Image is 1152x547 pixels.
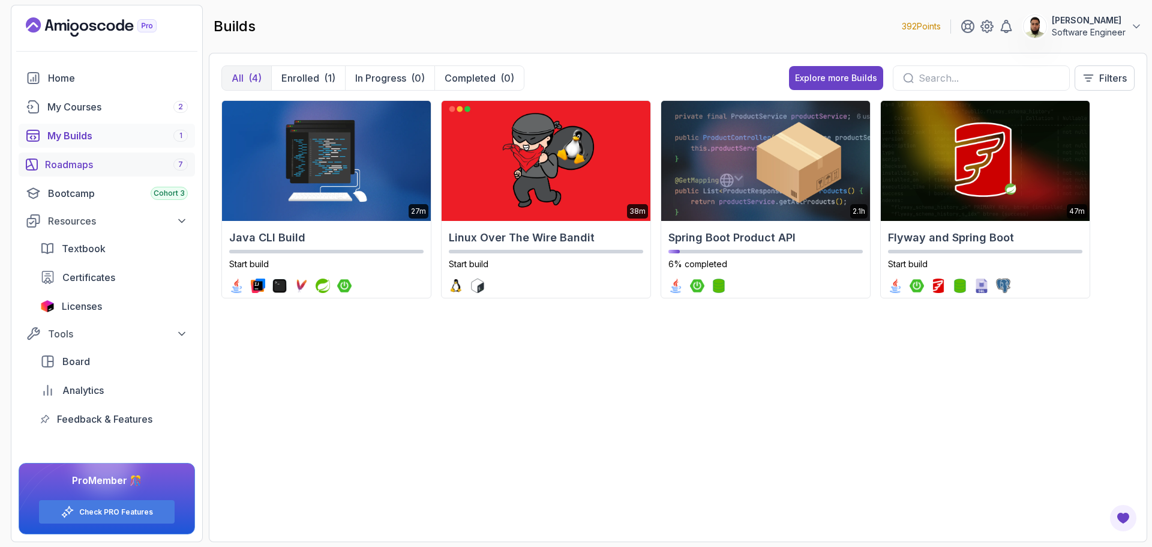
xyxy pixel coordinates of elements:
[214,17,256,36] h2: builds
[19,66,195,90] a: home
[232,71,244,85] p: All
[33,265,195,289] a: certificates
[789,66,883,90] button: Explore more Builds
[19,181,195,205] a: bootcamp
[1069,207,1085,216] p: 47m
[272,279,287,293] img: terminal logo
[178,160,183,169] span: 7
[33,294,195,318] a: licenses
[45,157,188,172] div: Roadmaps
[271,66,345,90] button: Enrolled(1)
[355,71,406,85] p: In Progress
[251,279,265,293] img: intellij logo
[888,279,902,293] img: java logo
[33,237,195,261] a: textbook
[26,17,184,37] a: Landing page
[974,279,989,293] img: sql logo
[179,131,182,141] span: 1
[442,101,650,221] img: Linux Over The Wire Bandit card
[470,279,485,293] img: bash logo
[47,128,188,143] div: My Builds
[48,186,188,201] div: Bootcamp
[229,259,269,269] span: Start build
[953,279,967,293] img: spring-data-jpa logo
[62,270,115,285] span: Certificates
[33,378,195,402] a: analytics
[888,229,1082,246] h2: Flyway and Spring Boot
[222,101,431,221] img: Java CLI Build card
[229,279,244,293] img: java logo
[178,102,183,112] span: 2
[880,100,1090,298] a: Flyway and Spring Boot card47mFlyway and Spring BootStart buildjava logospring-boot logoflyway lo...
[1052,26,1126,38] p: Software Engineer
[881,101,1090,221] img: Flyway and Spring Boot card
[445,71,496,85] p: Completed
[661,100,871,298] a: Spring Boot Product API card2.1hSpring Boot Product API6% completedjava logospring-boot logosprin...
[62,383,104,397] span: Analytics
[661,101,870,221] img: Spring Boot Product API card
[449,279,463,293] img: linux logo
[57,412,152,426] span: Feedback & Features
[1075,65,1135,91] button: Filters
[449,229,643,246] h2: Linux Over The Wire Bandit
[222,66,271,90] button: All(4)
[48,71,188,85] div: Home
[38,500,175,524] button: Check PRO Features
[668,259,727,269] span: 6% completed
[1052,14,1126,26] p: [PERSON_NAME]
[668,279,683,293] img: java logo
[248,71,262,85] div: (4)
[1099,71,1127,85] p: Filters
[853,207,865,216] p: 2.1h
[294,279,308,293] img: maven logo
[712,279,726,293] img: spring-data-jpa logo
[19,323,195,345] button: Tools
[500,71,514,85] div: (0)
[221,100,431,298] a: Java CLI Build card27mJava CLI BuildStart buildjava logointellij logoterminal logomaven logosprin...
[47,100,188,114] div: My Courses
[411,71,425,85] div: (0)
[33,349,195,373] a: board
[1109,504,1138,533] button: Open Feedback Button
[62,241,106,256] span: Textbook
[154,189,185,198] span: Cohort 3
[33,407,195,431] a: feedback
[19,95,195,119] a: courses
[1023,14,1142,38] button: user profile image[PERSON_NAME]Software Engineer
[919,71,1060,85] input: Search...
[411,207,426,216] p: 27m
[281,71,319,85] p: Enrolled
[337,279,352,293] img: spring-boot logo
[229,229,424,246] h2: Java CLI Build
[345,66,434,90] button: In Progress(0)
[62,354,90,369] span: Board
[19,153,195,177] a: roadmaps
[48,214,188,228] div: Resources
[888,259,928,269] span: Start build
[931,279,946,293] img: flyway logo
[62,299,102,313] span: Licenses
[1024,15,1046,38] img: user profile image
[40,300,55,312] img: jetbrains icon
[902,20,941,32] p: 392 Points
[324,71,335,85] div: (1)
[795,72,877,84] div: Explore more Builds
[434,66,524,90] button: Completed(0)
[690,279,704,293] img: spring-boot logo
[19,124,195,148] a: builds
[449,259,488,269] span: Start build
[910,279,924,293] img: spring-boot logo
[316,279,330,293] img: spring logo
[48,327,188,341] div: Tools
[629,207,646,216] p: 38m
[441,100,651,298] a: Linux Over The Wire Bandit card38mLinux Over The Wire BanditStart buildlinux logobash logo
[668,229,863,246] h2: Spring Boot Product API
[996,279,1010,293] img: postgres logo
[79,507,153,517] a: Check PRO Features
[19,210,195,232] button: Resources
